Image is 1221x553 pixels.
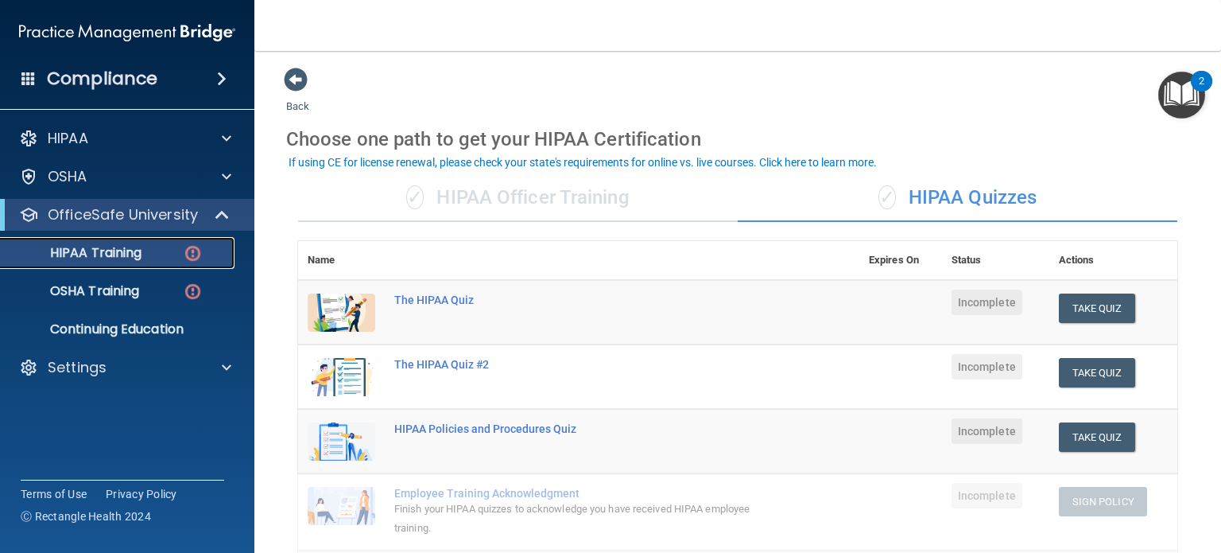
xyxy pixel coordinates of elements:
p: Continuing Education [10,321,227,337]
a: Privacy Policy [106,486,177,502]
div: The HIPAA Quiz [394,294,780,306]
img: danger-circle.6113f641.png [183,282,203,302]
button: Sign Policy [1059,487,1147,516]
a: Settings [19,358,231,377]
span: Ⓒ Rectangle Health 2024 [21,508,151,524]
span: Incomplete [952,354,1022,380]
p: OSHA Training [10,283,139,299]
div: Employee Training Acknowledgment [394,487,780,500]
button: Open Resource Center, 2 new notifications [1158,72,1205,119]
button: Take Quiz [1059,423,1135,452]
th: Actions [1049,241,1177,280]
p: Settings [48,358,107,377]
p: OSHA [48,167,87,186]
a: HIPAA [19,129,231,148]
div: The HIPAA Quiz #2 [394,358,780,371]
div: HIPAA Officer Training [298,174,738,222]
p: HIPAA Training [10,245,141,261]
div: Finish your HIPAA quizzes to acknowledge you have received HIPAA employee training. [394,500,780,538]
div: HIPAA Policies and Procedures Quiz [394,423,780,435]
th: Name [298,241,385,280]
div: HIPAA Quizzes [738,174,1177,222]
p: HIPAA [48,129,88,148]
span: ✓ [406,185,424,209]
span: Incomplete [952,419,1022,444]
th: Status [942,241,1049,280]
div: If using CE for license renewal, please check your state's requirements for online vs. live cours... [289,157,877,168]
span: ✓ [878,185,896,209]
th: Expires On [859,241,942,280]
a: OSHA [19,167,231,186]
h4: Compliance [47,68,157,90]
p: OfficeSafe University [48,205,198,224]
a: OfficeSafe University [19,205,231,224]
a: Terms of Use [21,486,87,502]
div: Choose one path to get your HIPAA Certification [286,116,1189,162]
button: Take Quiz [1059,358,1135,387]
div: 2 [1199,81,1204,102]
button: Take Quiz [1059,294,1135,323]
span: Incomplete [952,483,1022,508]
img: PMB logo [19,17,235,49]
a: Back [286,81,309,112]
img: danger-circle.6113f641.png [183,243,203,263]
span: Incomplete [952,290,1022,315]
button: If using CE for license renewal, please check your state's requirements for online vs. live cours... [286,154,879,170]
